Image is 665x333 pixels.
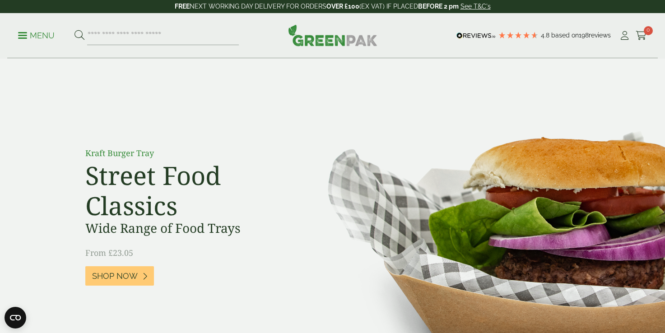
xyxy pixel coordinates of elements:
[85,147,288,159] p: Kraft Burger Tray
[326,3,359,10] strong: OVER £100
[92,271,138,281] span: Shop Now
[456,32,496,39] img: REVIEWS.io
[18,30,55,39] a: Menu
[85,266,154,286] a: Shop Now
[175,3,190,10] strong: FREE
[85,160,288,221] h2: Street Food Classics
[579,32,589,39] span: 198
[498,31,539,39] div: 4.79 Stars
[85,247,133,258] span: From £23.05
[541,32,551,39] span: 4.8
[288,24,377,46] img: GreenPak Supplies
[551,32,579,39] span: Based on
[636,29,647,42] a: 0
[85,221,288,236] h3: Wide Range of Food Trays
[619,31,630,40] i: My Account
[644,26,653,35] span: 0
[5,307,26,328] button: Open CMP widget
[418,3,459,10] strong: BEFORE 2 pm
[589,32,611,39] span: reviews
[460,3,491,10] a: See T&C's
[636,31,647,40] i: Cart
[18,30,55,41] p: Menu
